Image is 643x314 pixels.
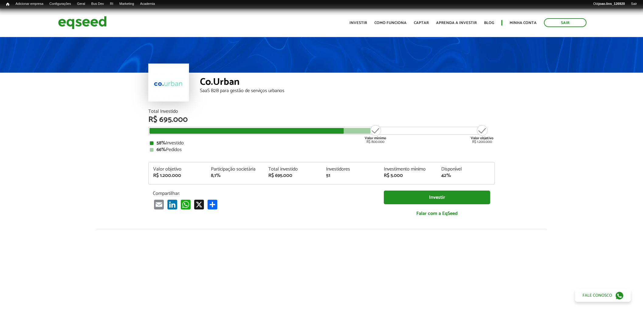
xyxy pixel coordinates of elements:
[326,173,375,178] div: 51
[326,167,375,172] div: Investidores
[153,173,202,178] div: R$ 1.200.000
[153,199,165,209] a: Email
[268,167,317,172] div: Total investido
[349,21,367,25] a: Investir
[211,173,260,178] div: 8,1%
[180,199,192,209] a: WhatsApp
[441,167,490,172] div: Disponível
[156,146,166,154] strong: 66%
[148,116,495,124] div: R$ 695.000
[436,21,477,25] a: Aprenda a investir
[156,139,166,147] strong: 58%
[200,88,495,93] div: SaaS B2B para gestão de serviços urbanos
[88,2,107,6] a: Bus Dev
[211,167,260,172] div: Participação societária
[471,135,493,141] strong: Valor objetivo
[148,109,495,114] div: Total Investido
[153,191,375,196] p: Compartilhar:
[193,199,205,209] a: X
[3,2,12,7] a: Início
[153,167,202,172] div: Valor objetivo
[116,2,137,6] a: Marketing
[200,77,495,88] div: Co.Urban
[137,2,158,6] a: Academia
[6,2,9,6] span: Início
[46,2,74,6] a: Configurações
[58,15,107,31] img: EqSeed
[441,173,490,178] div: 42%
[374,21,407,25] a: Como funciona
[364,124,387,144] div: R$ 800.000
[384,173,432,178] div: R$ 5.000
[365,135,386,141] strong: Valor mínimo
[74,2,88,6] a: Geral
[510,21,537,25] a: Minha conta
[12,2,46,6] a: Adicionar empresa
[544,18,586,27] a: Sair
[590,2,628,6] a: Olájoao.lins_126920
[598,2,625,5] strong: joao.lins_126920
[150,141,493,146] div: Investido
[575,289,631,302] a: Fale conosco
[414,21,429,25] a: Captar
[384,191,490,204] a: Investir
[484,21,494,25] a: Blog
[384,207,490,220] a: Falar com a EqSeed
[206,199,218,209] a: Compartilhar
[628,2,640,6] a: Sair
[384,167,432,172] div: Investimento mínimo
[150,147,493,152] div: Pedidos
[166,199,178,209] a: LinkedIn
[107,2,116,6] a: RI
[268,173,317,178] div: R$ 695.000
[471,124,493,144] div: R$ 1.200.000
